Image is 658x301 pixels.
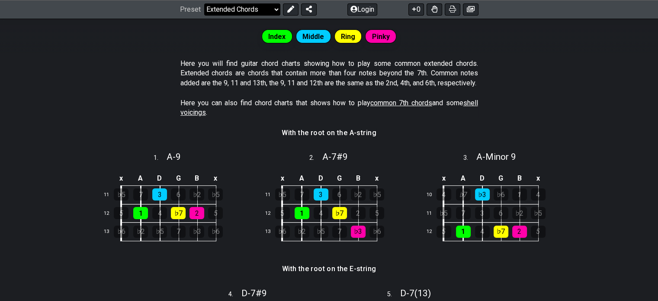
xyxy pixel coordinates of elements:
div: ♭2 [133,226,148,238]
div: 6 [494,207,508,219]
select: Preset [204,3,280,16]
td: D [150,172,169,186]
div: 5 [114,207,128,219]
span: D - 7#9 [241,288,267,298]
span: 3 . [463,153,476,163]
div: 5 [437,226,451,238]
button: Create image [463,3,478,16]
div: ♭3 [351,226,366,238]
div: ♭7 [171,207,186,219]
span: D - 7(13) [400,288,431,298]
button: Print [445,3,460,16]
div: ♭5 [314,226,328,238]
div: ♭5 [208,188,223,201]
td: D [311,172,331,186]
span: A - Minor 9 [476,152,516,162]
div: 1 [295,207,309,219]
span: 2 . [309,153,322,163]
span: Index [268,30,286,43]
div: ♭2 [512,207,527,219]
td: 12 [423,223,443,241]
div: 4 [437,188,451,201]
div: 4 [531,188,546,201]
button: Edit Preset [283,3,299,16]
td: G [330,172,349,186]
div: ♭2 [351,188,366,201]
div: 3 [475,207,490,219]
div: ♭6 [208,226,223,238]
div: ♭5 [369,188,384,201]
p: Here you will find guitar chord charts showing how to play some common extended chords. Extended ... [180,59,478,88]
div: ♭3 [189,226,204,238]
span: Ring [341,30,355,43]
td: x [206,172,225,186]
div: ♭5 [152,226,167,238]
div: ♭7 [456,188,471,201]
div: ♭6 [494,188,508,201]
div: ♭5 [275,188,290,201]
td: 11 [100,186,121,204]
span: Middle [302,30,324,43]
td: 13 [100,223,121,241]
span: A - 7#9 [322,152,348,162]
div: 1 [456,226,471,238]
td: 11 [423,204,443,223]
td: D [473,172,492,186]
div: 5 [275,207,290,219]
div: 7 [171,226,186,238]
td: B [349,172,367,186]
div: 1 [512,188,527,201]
span: common 7th chords [370,99,432,107]
div: 6 [332,188,347,201]
div: 5 [531,226,546,238]
button: Login [347,3,377,16]
td: x [111,172,131,186]
div: ♭5 [114,188,128,201]
span: 1 . [154,153,167,163]
td: A [131,172,151,186]
span: A - 9 [167,152,181,162]
td: A [292,172,311,186]
div: 4 [314,207,328,219]
div: 7 [332,226,347,238]
h4: With the root on the A-string [282,128,376,138]
div: ♭3 [475,188,490,201]
div: 5 [208,207,223,219]
button: Share Preset [301,3,317,16]
td: 13 [261,223,282,241]
div: 4 [475,226,490,238]
div: 7 [133,188,148,201]
div: ♭6 [275,226,290,238]
td: B [188,172,206,186]
span: Preset [180,6,201,14]
td: 12 [100,204,121,223]
div: 3 [152,188,167,201]
td: x [434,172,454,186]
div: ♭7 [332,207,347,219]
td: G [169,172,188,186]
td: B [510,172,529,186]
div: 7 [456,207,471,219]
div: 2 [512,226,527,238]
div: 4 [152,207,167,219]
h4: With the root on the E-string [282,264,376,274]
div: ♭5 [437,207,451,219]
td: 12 [261,204,282,223]
div: ♭5 [531,207,546,219]
div: 5 [369,207,384,219]
td: x [529,172,547,186]
div: 7 [295,188,309,201]
div: ♭7 [494,226,508,238]
div: ♭6 [369,226,384,238]
span: 5 . [387,290,400,299]
button: 0 [408,3,424,16]
td: G [491,172,510,186]
span: Pinky [372,30,390,43]
div: ♭2 [295,226,309,238]
td: x [273,172,292,186]
div: ♭2 [189,188,204,201]
div: 2 [189,207,204,219]
td: 10 [423,186,443,204]
div: 2 [351,207,366,219]
td: 11 [261,186,282,204]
